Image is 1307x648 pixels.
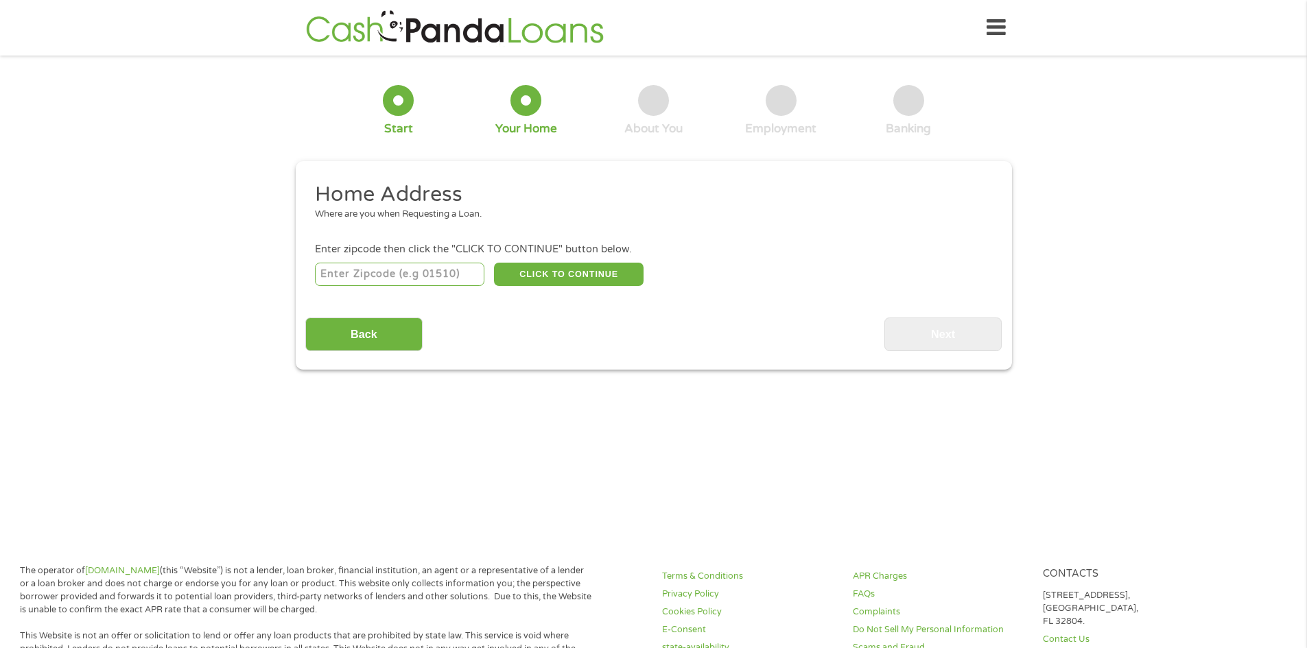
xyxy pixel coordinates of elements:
a: E-Consent [662,623,836,636]
div: Enter zipcode then click the "CLICK TO CONTINUE" button below. [315,242,991,257]
button: CLICK TO CONTINUE [494,263,644,286]
a: FAQs [853,588,1027,601]
input: Enter Zipcode (e.g 01510) [315,263,484,286]
h2: Home Address [315,181,982,208]
a: Complaints [853,605,1027,619]
p: [STREET_ADDRESS], [GEOGRAPHIC_DATA], FL 32804. [1043,589,1217,628]
div: About You [624,121,683,136]
input: Next [884,317,1002,351]
a: Privacy Policy [662,588,836,601]
a: [DOMAIN_NAME] [85,565,160,576]
p: The operator of (this “Website”) is not a lender, loan broker, financial institution, an agent or... [20,564,592,616]
a: Do Not Sell My Personal Information [853,623,1027,636]
div: Your Home [495,121,557,136]
div: Banking [886,121,931,136]
input: Back [305,317,423,351]
h4: Contacts [1043,568,1217,581]
img: GetLoanNow Logo [302,8,608,47]
div: Start [384,121,413,136]
a: Cookies Policy [662,605,836,619]
div: Where are you when Requesting a Loan. [315,208,982,221]
div: Employment [745,121,816,136]
a: APR Charges [853,570,1027,583]
a: Terms & Conditions [662,570,836,583]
